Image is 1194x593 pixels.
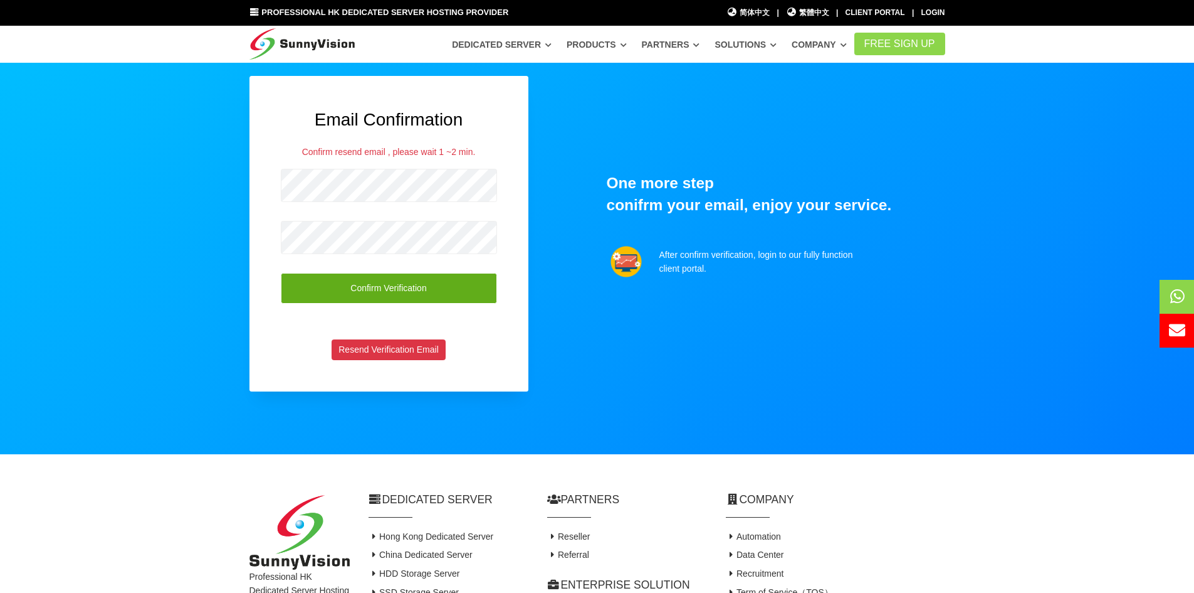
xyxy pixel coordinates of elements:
[846,8,905,17] a: Client Portal
[369,532,494,542] a: Hong Kong Dedicated Server
[726,569,784,579] a: Recruitment
[547,550,589,560] a: Referral
[726,550,784,560] a: Data Center
[777,7,778,19] li: |
[786,7,829,19] a: 繁體中文
[281,273,497,304] button: Confirm Verification
[610,246,642,277] img: support.png
[249,495,350,570] img: SunnyVision Limited
[854,33,945,55] a: FREE Sign Up
[659,248,856,276] p: After confirm verification, login to our fully function client portal.
[281,145,497,159] div: Confirm resend email , please wait 1 ~2 min.
[452,33,552,56] a: Dedicated Server
[642,33,700,56] a: Partners
[715,33,777,56] a: Solutions
[726,532,781,542] a: Automation
[792,33,847,56] a: Company
[726,492,945,508] h2: Company
[369,550,473,560] a: China Dedicated Server
[369,492,528,508] h2: Dedicated Server
[261,8,508,17] span: Professional HK Dedicated Server Hosting Provider
[921,8,945,17] a: Login
[281,107,497,132] h2: Email Confirmation
[547,492,707,508] h2: Partners
[727,7,770,19] a: 简体中文
[547,532,590,542] a: Reseller
[547,577,707,593] h2: Enterprise Solution
[607,173,945,216] h1: One more step conifrm your email, enjoy your service.
[836,7,838,19] li: |
[912,7,914,19] li: |
[369,569,460,579] a: HDD Storage Server
[332,339,446,361] button: Resend Verification Email
[567,33,627,56] a: Products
